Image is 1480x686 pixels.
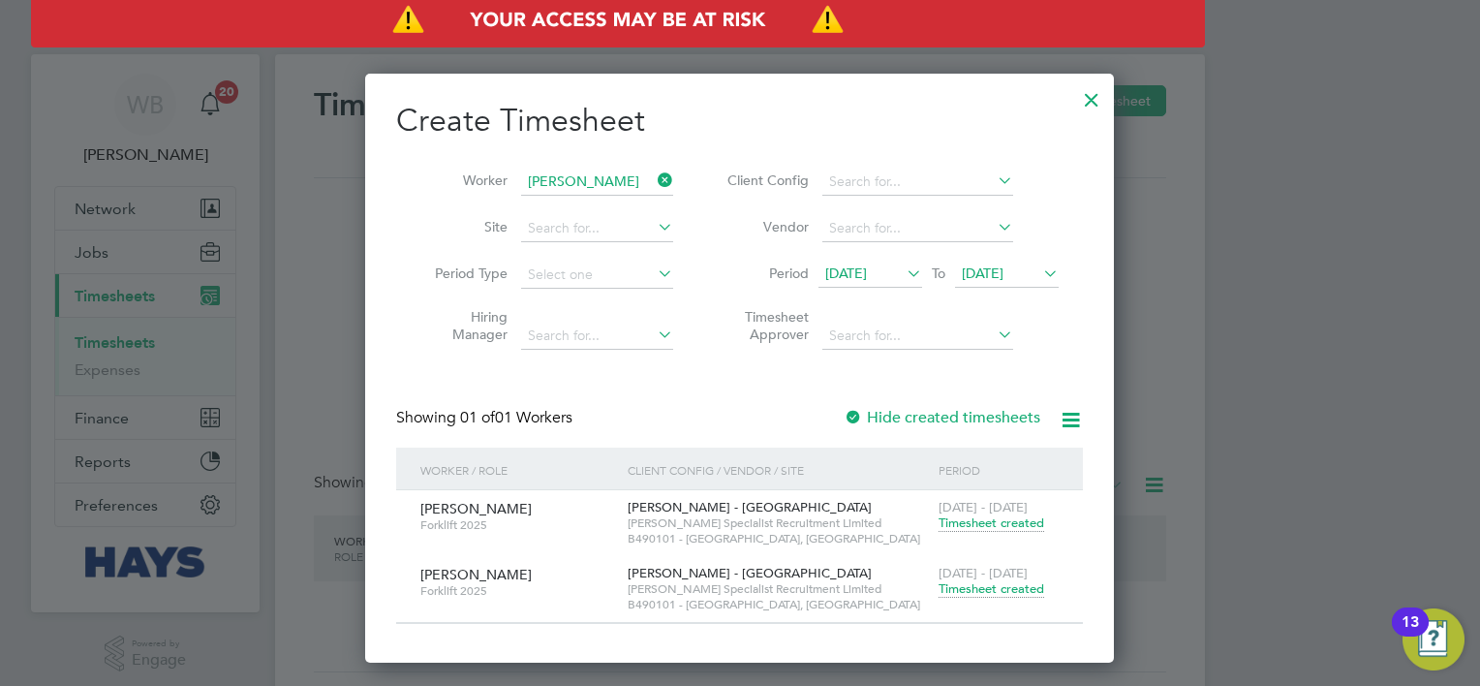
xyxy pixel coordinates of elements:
span: Forklift 2025 [420,517,613,533]
span: [DATE] [825,265,867,282]
input: Search for... [521,169,673,196]
input: Select one [521,262,673,289]
span: [DATE] [962,265,1003,282]
h2: Create Timesheet [396,101,1083,141]
span: To [926,261,951,286]
input: Search for... [822,169,1013,196]
div: Period [934,448,1064,492]
span: [PERSON_NAME] [420,566,532,583]
label: Period Type [420,265,508,282]
span: B490101 - [GEOGRAPHIC_DATA], [GEOGRAPHIC_DATA] [628,531,929,546]
label: Vendor [722,218,809,235]
label: Worker [420,171,508,189]
div: Worker / Role [416,448,623,492]
span: [PERSON_NAME] [420,500,532,517]
span: [DATE] - [DATE] [939,565,1028,581]
span: [PERSON_NAME] Specialist Recruitment Limited [628,515,929,531]
label: Site [420,218,508,235]
span: Timesheet created [939,514,1044,532]
span: [DATE] - [DATE] [939,499,1028,515]
span: [PERSON_NAME] - [GEOGRAPHIC_DATA] [628,499,872,515]
label: Period [722,265,809,282]
input: Search for... [822,215,1013,242]
input: Search for... [822,323,1013,350]
span: Timesheet created [939,580,1044,598]
input: Search for... [521,215,673,242]
input: Search for... [521,323,673,350]
label: Hiring Manager [420,308,508,343]
span: B490101 - [GEOGRAPHIC_DATA], [GEOGRAPHIC_DATA] [628,597,929,612]
label: Timesheet Approver [722,308,809,343]
div: Showing [396,408,576,428]
label: Hide created timesheets [844,408,1040,427]
span: Forklift 2025 [420,583,613,599]
div: Client Config / Vendor / Site [623,448,934,492]
span: [PERSON_NAME] - [GEOGRAPHIC_DATA] [628,565,872,581]
span: 01 Workers [460,408,572,427]
button: Open Resource Center, 13 new notifications [1403,608,1465,670]
span: [PERSON_NAME] Specialist Recruitment Limited [628,581,929,597]
label: Client Config [722,171,809,189]
span: 01 of [460,408,495,427]
div: 13 [1402,622,1419,647]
